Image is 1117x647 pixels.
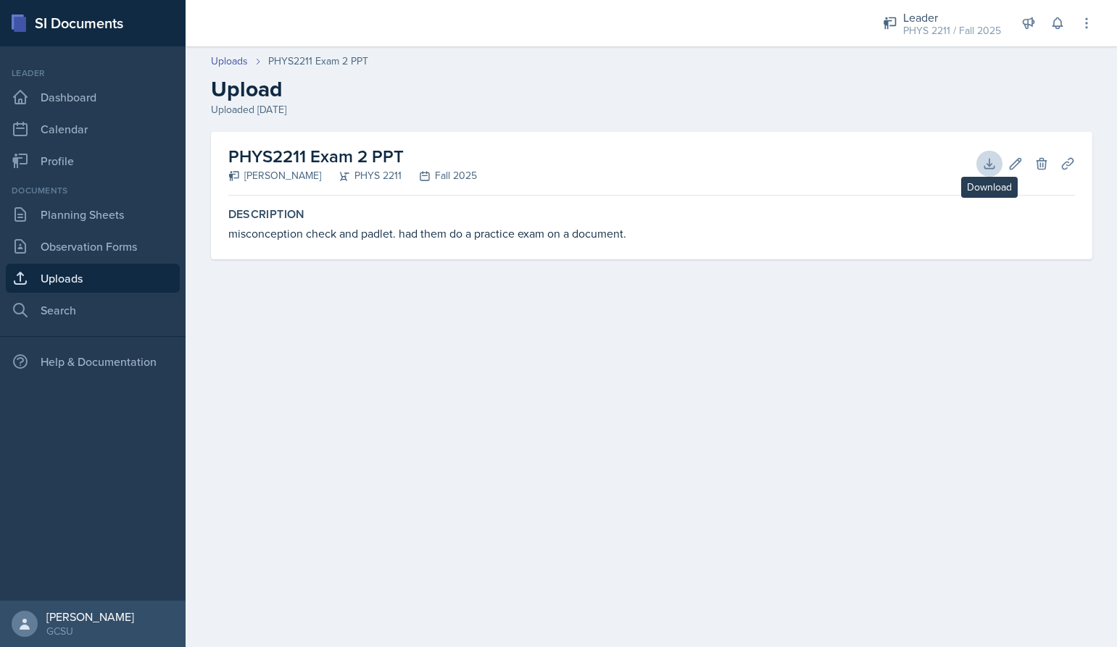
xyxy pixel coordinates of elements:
[228,143,477,170] h2: PHYS2211 Exam 2 PPT
[46,624,134,638] div: GCSU
[6,83,180,112] a: Dashboard
[6,67,180,80] div: Leader
[903,9,1001,26] div: Leader
[6,184,180,197] div: Documents
[321,168,402,183] div: PHYS 2211
[6,114,180,143] a: Calendar
[6,200,180,229] a: Planning Sheets
[268,54,368,69] div: PHYS2211 Exam 2 PPT
[6,264,180,293] a: Uploads
[6,296,180,325] a: Search
[228,168,321,183] div: [PERSON_NAME]
[903,23,1001,38] div: PHYS 2211 / Fall 2025
[211,54,248,69] a: Uploads
[6,232,180,261] a: Observation Forms
[6,146,180,175] a: Profile
[976,151,1002,177] button: Download
[211,102,1092,117] div: Uploaded [DATE]
[46,609,134,624] div: [PERSON_NAME]
[402,168,477,183] div: Fall 2025
[228,225,1075,242] div: misconception check and padlet. had them do a practice exam on a document.
[228,207,1075,222] label: Description
[6,347,180,376] div: Help & Documentation
[211,76,1092,102] h2: Upload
